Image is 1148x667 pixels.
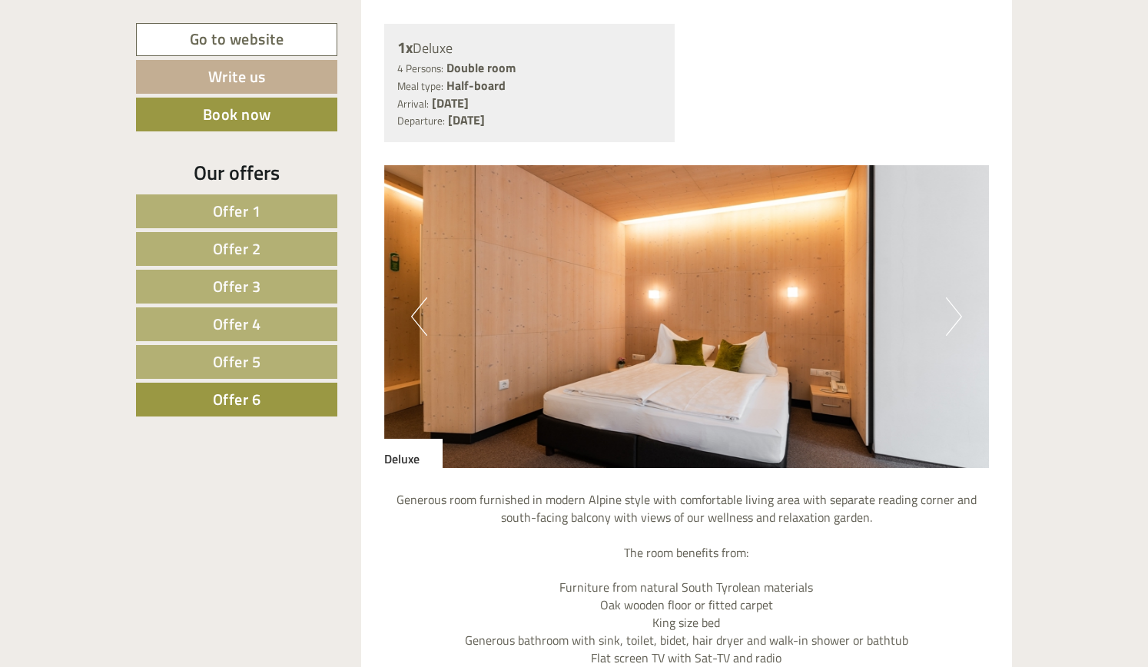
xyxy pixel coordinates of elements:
b: [DATE] [448,111,485,129]
b: Half-board [446,76,506,95]
a: Book now [136,98,337,131]
span: Offer 3 [213,274,261,298]
a: Go to website [136,23,337,56]
button: Next [946,297,962,336]
button: Previous [411,297,427,336]
div: Deluxe [397,37,662,59]
b: [DATE] [432,94,469,112]
small: Meal type: [397,78,443,94]
small: 4 Persons: [397,61,443,76]
span: Offer 5 [213,350,261,373]
small: Arrival: [397,96,429,111]
img: image [384,165,990,468]
a: Write us [136,60,337,94]
b: 1x [397,35,413,59]
div: Our offers [136,158,337,187]
div: Deluxe [384,439,443,468]
span: Offer 6 [213,387,261,411]
b: Double room [446,58,516,77]
span: Offer 1 [213,199,261,223]
small: Departure: [397,113,445,128]
span: Offer 4 [213,312,261,336]
span: Offer 2 [213,237,261,260]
